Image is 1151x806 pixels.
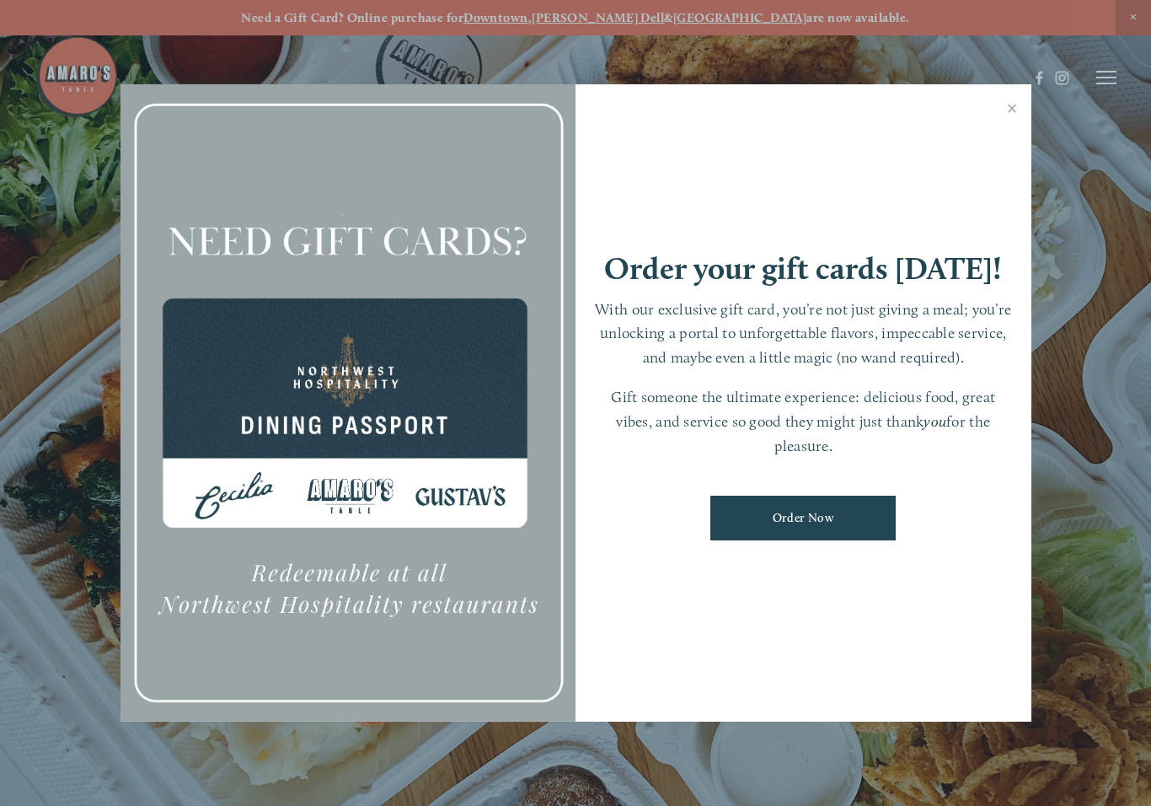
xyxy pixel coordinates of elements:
a: Order Now [710,496,896,540]
h1: Order your gift cards [DATE]! [604,253,1002,284]
p: Gift someone the ultimate experience: delicious food, great vibes, and service so good they might... [592,385,1014,458]
em: you [923,412,946,430]
a: Close [996,87,1029,134]
p: With our exclusive gift card, you’re not just giving a meal; you’re unlocking a portal to unforge... [592,298,1014,370]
